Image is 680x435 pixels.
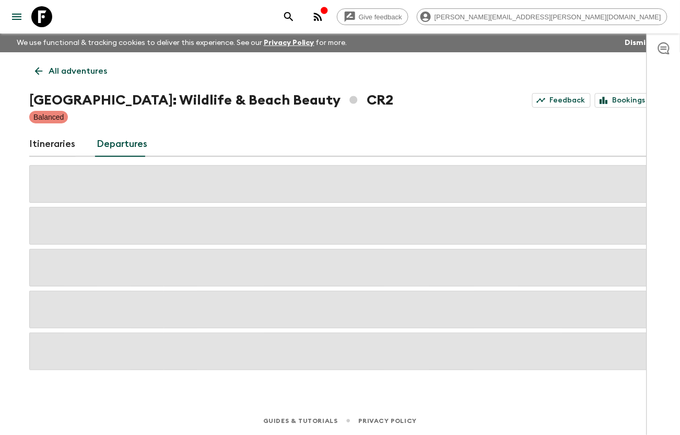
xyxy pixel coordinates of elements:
[33,112,64,122] p: Balanced
[6,6,27,27] button: menu
[359,415,417,427] a: Privacy Policy
[337,8,408,25] a: Give feedback
[623,36,656,50] button: Dismiss
[29,61,113,82] a: All adventures
[264,39,314,47] a: Privacy Policy
[278,6,299,27] button: search adventures
[532,93,591,108] a: Feedback
[49,65,107,77] p: All adventures
[595,93,651,108] a: Bookings
[97,132,148,157] a: Departures
[353,13,408,21] span: Give feedback
[13,33,351,52] p: We use functional & tracking cookies to deliver this experience. See our for more.
[29,132,76,157] a: Itineraries
[417,8,667,25] div: [PERSON_NAME][EMAIL_ADDRESS][PERSON_NAME][DOMAIN_NAME]
[29,90,393,111] h1: [GEOGRAPHIC_DATA]: Wildlife & Beach Beauty CR2
[263,415,338,427] a: Guides & Tutorials
[429,13,667,21] span: [PERSON_NAME][EMAIL_ADDRESS][PERSON_NAME][DOMAIN_NAME]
